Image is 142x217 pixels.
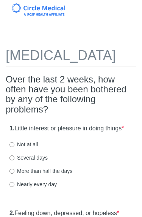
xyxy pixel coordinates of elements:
input: More than half the days [9,169,14,174]
label: More than half the days [9,167,72,175]
input: Not at all [9,142,14,147]
strong: 1. [9,125,14,131]
h2: Over the last 2 weeks, how often have you been bothered by any of the following problems? [6,74,136,115]
strong: 2. [9,210,14,216]
label: Not at all [9,141,38,148]
input: Nearly every day [9,182,14,187]
label: Little interest or pleasure in doing things [9,124,124,133]
label: Several days [9,154,48,162]
h1: [MEDICAL_DATA] [6,48,136,67]
label: Nearly every day [9,181,57,188]
img: Circle Medical Logo [12,3,65,16]
input: Several days [9,155,14,160]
